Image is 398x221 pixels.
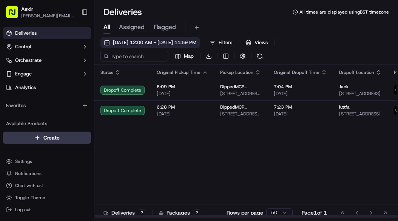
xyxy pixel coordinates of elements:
span: 7:04 PM [274,84,327,90]
span: All [103,23,110,32]
div: 2 [193,209,201,216]
span: 7:23 PM [274,104,327,110]
span: luttfa [339,104,350,110]
img: 4281594248423_2fcf9dad9f2a874258b8_72.png [16,72,29,86]
img: Nash [8,8,23,23]
span: Assigned [119,23,145,32]
span: Status [100,69,113,75]
h1: Deliveries [103,6,142,18]
span: Flagged [154,23,176,32]
div: We're available if you need us! [34,80,104,86]
img: 1736555255976-a54dd68f-1ca7-489b-9aae-adbdc363a1c4 [8,72,21,86]
div: Available Products [3,118,91,130]
span: DippedMCR DippedMCR [220,104,262,110]
span: Original Pickup Time [157,69,201,75]
span: Log out [15,207,31,213]
button: Settings [3,156,91,167]
p: Rows per page [227,209,263,216]
span: Jack [339,84,349,90]
button: Log out [3,204,91,215]
span: 6:28 PM [157,104,208,110]
button: Chat with us! [3,180,91,191]
input: Type to search [100,51,168,61]
img: Asif Zaman Khan [8,130,20,142]
p: Welcome 👋 [8,30,137,42]
div: Start new chat [34,72,124,80]
button: Create [3,132,91,144]
div: Page 1 of 1 [302,209,327,216]
button: Aexir[PERSON_NAME][EMAIL_ADDRESS][DOMAIN_NAME] [3,3,78,21]
button: Engage [3,68,91,80]
span: Control [15,43,31,50]
span: Toggle Theme [15,195,45,201]
button: Filters [206,37,236,48]
span: Original Dropoff Time [274,69,319,75]
span: [DATE] [67,117,82,123]
span: Filters [219,39,232,46]
div: Deliveries [103,209,146,216]
button: See all [117,97,137,106]
a: Deliveries [3,27,91,39]
span: [DATE] [157,91,208,97]
button: Toggle Theme [3,192,91,203]
a: Powered byPylon [53,165,91,171]
div: Favorites [3,100,91,112]
span: • [63,117,65,123]
span: [DATE] [67,137,82,143]
span: [DATE] 12:00 AM - [DATE] 11:59 PM [113,39,196,46]
span: Chat with us! [15,183,43,189]
span: All times are displayed using BST timezone [299,9,389,15]
span: [DATE] [274,91,327,97]
span: DippedMCR DippedMCR [220,84,262,90]
span: Pylon [75,165,91,171]
button: Notifications [3,168,91,179]
button: Views [242,37,271,48]
button: Refresh [255,51,265,61]
img: 1736555255976-a54dd68f-1ca7-489b-9aae-adbdc363a1c4 [15,138,21,144]
span: [STREET_ADDRESS][DATE] [220,111,262,117]
span: Engage [15,71,32,77]
img: Asad Riaz [8,110,20,122]
input: Got a question? Start typing here... [20,49,136,57]
div: 2 [138,209,146,216]
span: Notifications [15,170,42,176]
a: Analytics [3,81,91,94]
button: Start new chat [128,74,137,83]
span: [DATE] [157,111,208,117]
button: Map [171,51,197,61]
button: [DATE] 12:00 AM - [DATE] 11:59 PM [100,37,200,48]
button: [PERSON_NAME][EMAIL_ADDRESS][DOMAIN_NAME] [21,13,75,19]
span: 6:09 PM [157,84,208,90]
button: Control [3,41,91,53]
span: Deliveries [15,30,37,37]
div: Packages [159,209,201,216]
span: [STREET_ADDRESS][DATE] [220,91,262,97]
span: Create [43,134,60,141]
span: Dropoff Location [339,69,374,75]
span: Orchestrate [15,57,42,64]
span: [PERSON_NAME] [23,137,61,143]
div: Past conversations [8,98,51,104]
span: Map [184,53,194,60]
span: • [63,137,65,143]
span: [STREET_ADDRESS] [339,111,382,117]
span: Views [255,39,268,46]
span: [PERSON_NAME] [23,117,61,123]
span: [DATE] [274,111,327,117]
span: Pickup Location [220,69,253,75]
button: Orchestrate [3,54,91,66]
span: [STREET_ADDRESS] [339,91,382,97]
button: Aexir [21,5,33,13]
span: Analytics [15,84,36,91]
span: Settings [15,158,32,164]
